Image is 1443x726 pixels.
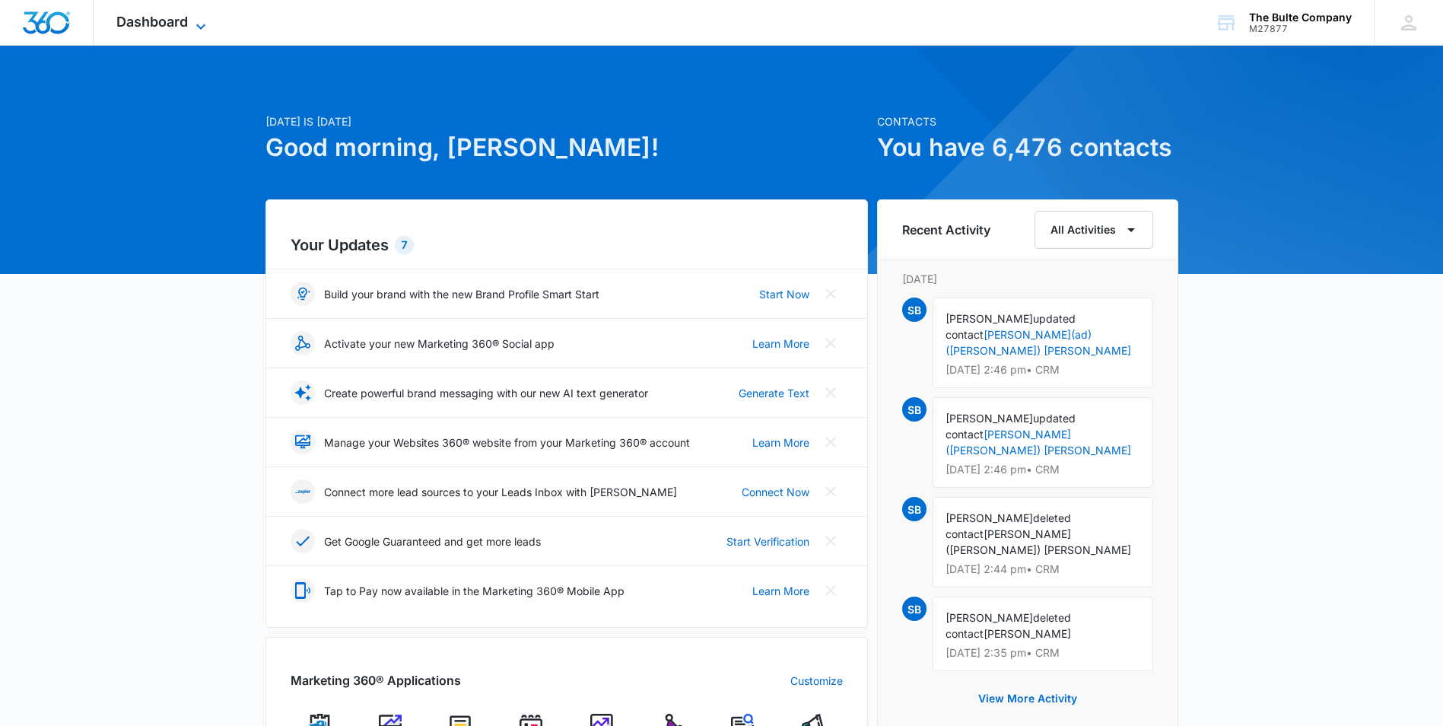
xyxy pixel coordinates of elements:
div: account id [1249,24,1352,34]
span: [PERSON_NAME] [946,511,1033,524]
a: [PERSON_NAME] ([PERSON_NAME]) [PERSON_NAME] [946,428,1131,457]
span: SB [902,597,927,621]
button: Close [818,282,843,306]
span: SB [902,497,927,521]
button: Close [818,578,843,603]
p: Build your brand with the new Brand Profile Smart Start [324,286,599,302]
button: Close [818,430,843,454]
span: [PERSON_NAME] [946,412,1033,425]
p: [DATE] 2:46 pm • CRM [946,365,1140,375]
span: [PERSON_NAME] [946,312,1033,325]
span: SB [902,298,927,322]
button: All Activities [1035,211,1153,249]
p: Tap to Pay now available in the Marketing 360® Mobile App [324,583,625,599]
p: [DATE] [902,271,1153,287]
p: Manage your Websites 360® website from your Marketing 360® account [324,435,690,451]
h1: You have 6,476 contacts [877,129,1178,166]
span: Dashboard [116,14,188,30]
a: Connect Now [742,484,809,500]
div: account name [1249,11,1352,24]
div: 7 [395,236,414,254]
span: [PERSON_NAME] [984,627,1071,640]
p: [DATE] 2:35 pm • CRM [946,648,1140,658]
h6: Recent Activity [902,221,990,239]
p: Get Google Guaranteed and get more leads [324,533,541,549]
a: Learn More [752,435,809,451]
button: Close [818,331,843,355]
a: Customize [790,673,843,689]
h2: Your Updates [291,234,843,256]
button: View More Activity [963,680,1092,717]
p: [DATE] is [DATE] [265,113,868,129]
span: SB [902,397,927,422]
p: Contacts [877,113,1178,129]
a: [PERSON_NAME](ad) ([PERSON_NAME]) [PERSON_NAME] [946,328,1131,357]
p: [DATE] 2:44 pm • CRM [946,564,1140,575]
a: Learn More [752,583,809,599]
a: Start Verification [726,533,809,549]
p: Activate your new Marketing 360® Social app [324,336,555,352]
a: Start Now [759,286,809,302]
a: Generate Text [739,385,809,401]
h1: Good morning, [PERSON_NAME]! [265,129,868,166]
p: Create powerful brand messaging with our new AI text generator [324,385,648,401]
button: Close [818,479,843,504]
span: [PERSON_NAME] ([PERSON_NAME]) [PERSON_NAME] [946,527,1131,556]
p: Connect more lead sources to your Leads Inbox with [PERSON_NAME] [324,484,677,500]
a: Learn More [752,336,809,352]
h2: Marketing 360® Applications [291,671,461,689]
p: [DATE] 2:46 pm • CRM [946,464,1140,475]
button: Close [818,381,843,405]
button: Close [818,529,843,553]
span: [PERSON_NAME] [946,611,1033,624]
